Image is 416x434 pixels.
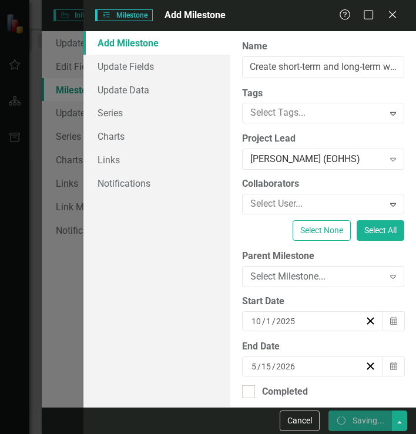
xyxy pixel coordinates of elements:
a: Series [83,101,230,125]
label: Name [242,40,404,53]
label: Collaborators [242,177,404,191]
span: / [272,316,276,327]
div: Start Date [242,295,404,308]
span: Milestone [95,9,153,21]
div: Completed [262,385,308,399]
button: Select None [293,220,351,241]
label: Tags [242,87,404,100]
a: Add Milestone [83,31,230,55]
a: Charts [83,125,230,148]
span: / [257,361,261,372]
a: Notifications [83,171,230,195]
div: [PERSON_NAME] (EOHHS) [250,153,384,166]
a: Links [83,148,230,171]
label: Project Lead [242,132,404,146]
a: Update Fields [83,55,230,78]
button: Saving... [328,411,392,431]
span: Add Milestone [165,9,226,21]
input: Milestone Name [242,56,404,78]
a: Update Data [83,78,230,102]
label: Parent Milestone [242,250,404,263]
span: / [262,316,266,327]
span: / [272,361,276,372]
div: End Date [242,340,404,354]
button: Cancel [280,411,320,431]
button: Select All [357,220,404,241]
div: Select Milestone... [250,270,384,284]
